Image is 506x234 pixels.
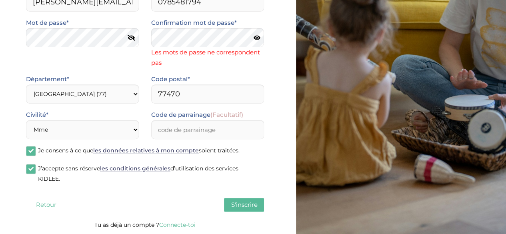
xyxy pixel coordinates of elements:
[38,165,238,182] span: J’accepte sans réserve d’utilisation des services KIDLEE.
[151,84,264,104] input: Code postal
[151,47,264,68] span: Les mots de passe ne correspondent pas
[93,147,199,154] a: les données relatives à mon compte
[100,165,170,172] a: les conditions générales
[26,198,66,212] button: Retour
[231,201,257,208] span: S'inscrire
[151,110,243,120] label: Code de parrainage
[38,147,240,154] span: Je consens à ce que soient traitées.
[26,110,48,120] label: Civilité*
[151,18,237,28] label: Confirmation mot de passe*
[26,18,69,28] label: Mot de passe*
[26,74,69,84] label: Département*
[151,74,190,84] label: Code postal*
[224,198,264,212] button: S'inscrire
[151,120,264,139] input: code de parrainage
[159,221,196,228] a: Connecte-toi
[210,111,243,118] span: (Facultatif)
[26,220,264,230] p: Tu as déjà un compte ?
